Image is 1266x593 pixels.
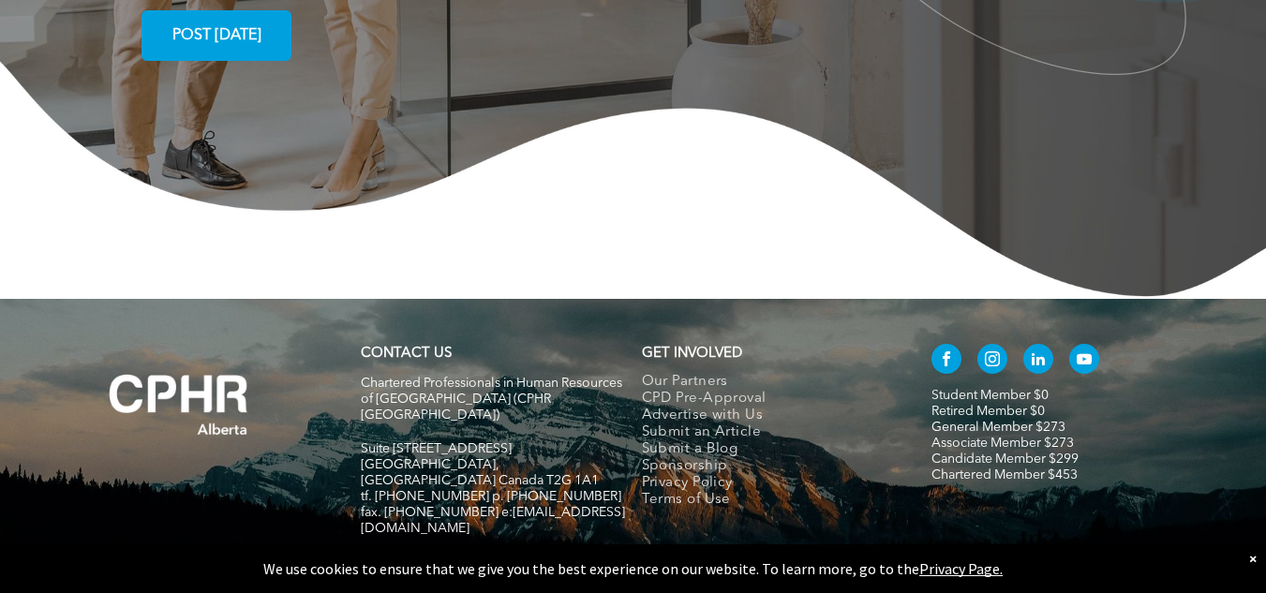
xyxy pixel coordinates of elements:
a: Privacy Page. [919,559,1003,578]
a: CPD Pre-Approval [642,391,892,408]
a: Associate Member $273 [931,437,1074,450]
a: youtube [1069,344,1099,378]
a: instagram [977,344,1007,378]
a: Retired Member $0 [931,405,1045,418]
a: Advertise with Us [642,408,892,424]
a: Sponsorship [642,458,892,475]
a: POST [DATE] [141,10,291,61]
a: linkedin [1023,344,1053,378]
a: Submit an Article [642,424,892,441]
span: Chartered Professionals in Human Resources of [GEOGRAPHIC_DATA] (CPHR [GEOGRAPHIC_DATA]) [361,377,622,422]
span: POST [DATE] [166,18,268,54]
span: Suite [STREET_ADDRESS] [361,442,512,455]
a: Our Partners [642,374,892,391]
a: CONTACT US [361,347,452,361]
a: Terms of Use [642,492,892,509]
img: A white background with a few lines on it [71,336,287,473]
a: Privacy Policy [642,475,892,492]
span: fax. [PHONE_NUMBER] e:[EMAIL_ADDRESS][DOMAIN_NAME] [361,506,625,535]
span: GET INVOLVED [642,347,742,361]
a: Submit a Blog [642,441,892,458]
a: Candidate Member $299 [931,452,1079,466]
a: General Member $273 [931,421,1065,434]
a: Chartered Member $453 [931,468,1078,482]
span: [GEOGRAPHIC_DATA], [GEOGRAPHIC_DATA] Canada T2G 1A1 [361,458,599,487]
div: Dismiss notification [1249,549,1257,568]
a: facebook [931,344,961,378]
span: tf. [PHONE_NUMBER] p. [PHONE_NUMBER] [361,490,621,503]
a: Student Member $0 [931,389,1049,402]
